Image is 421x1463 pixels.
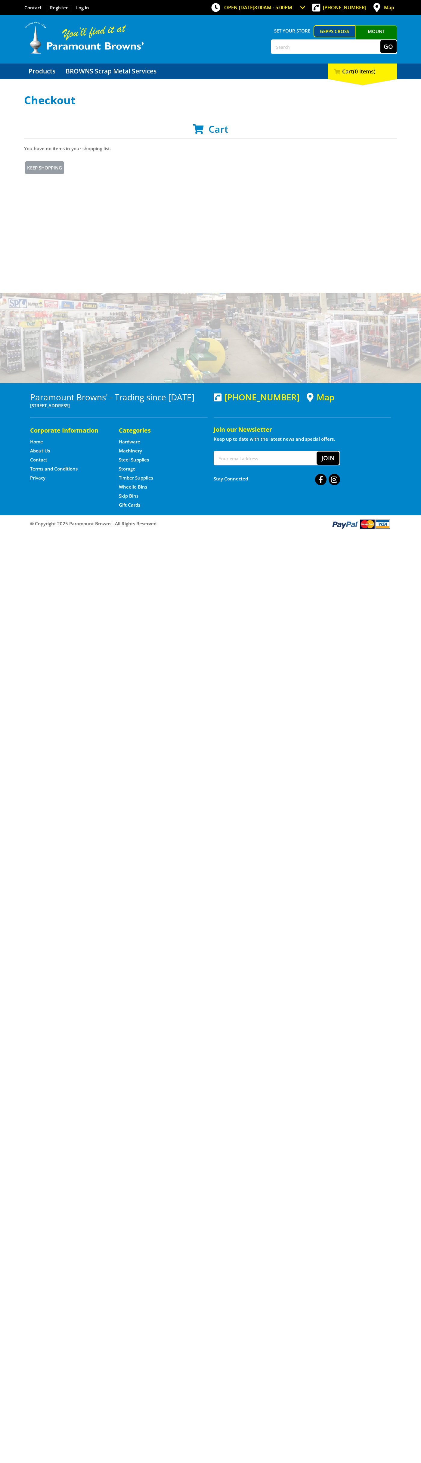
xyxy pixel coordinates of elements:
a: Go to the Timber Supplies page [119,475,153,481]
a: Go to the Steel Supplies page [119,457,149,463]
p: [STREET_ADDRESS] [30,402,208,409]
a: View a map of Gepps Cross location [307,392,334,402]
a: Go to the Contact page [24,5,42,11]
a: Go to the Terms and Conditions page [30,466,78,472]
div: ® Copyright 2025 Paramount Browns'. All Rights Reserved. [24,518,397,530]
a: Go to the About Us page [30,448,50,454]
p: You have no items in your shopping list. [24,145,397,152]
h5: Categories [119,426,196,435]
span: Cart [209,123,228,135]
a: Go to the Hardware page [119,439,140,445]
span: Set your store [271,25,314,36]
div: Stay Connected [214,471,340,486]
h5: Join our Newsletter [214,425,391,434]
span: OPEN [DATE] [224,4,292,11]
h5: Corporate Information [30,426,107,435]
span: (0 items) [353,68,376,75]
button: Join [317,452,339,465]
img: Paramount Browns' [24,21,144,54]
a: Go to the BROWNS Scrap Metal Services page [61,64,161,79]
input: Your email address [214,452,317,465]
a: Gepps Cross [314,25,355,37]
img: PayPal, Mastercard, Visa accepted [331,518,391,530]
a: Go to the Wheelie Bins page [119,484,147,490]
a: Keep Shopping [24,160,65,175]
div: [PHONE_NUMBER] [214,392,299,402]
a: Go to the Home page [30,439,43,445]
a: Mount [PERSON_NAME] [355,25,397,48]
a: Go to the Products page [24,64,60,79]
button: Go [380,40,397,53]
a: Go to the registration page [50,5,68,11]
a: Go to the Machinery page [119,448,142,454]
a: Go to the Gift Cards page [119,502,140,508]
a: Go to the Contact page [30,457,47,463]
a: Go to the Storage page [119,466,135,472]
input: Search [271,40,380,53]
a: Go to the Privacy page [30,475,45,481]
a: Go to the Skip Bins page [119,493,138,499]
p: Keep up to date with the latest news and special offers. [214,435,391,443]
span: 8:00am - 5:00pm [254,4,292,11]
div: Cart [328,64,397,79]
h3: Paramount Browns' - Trading since [DATE] [30,392,208,402]
a: Log in [76,5,89,11]
h1: Checkout [24,94,397,106]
